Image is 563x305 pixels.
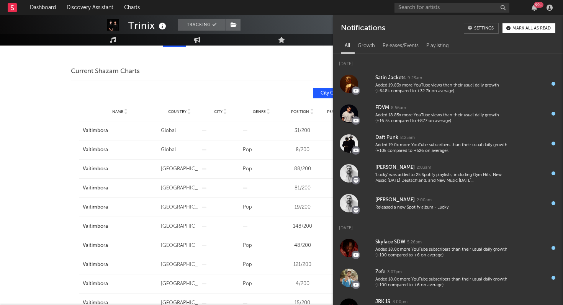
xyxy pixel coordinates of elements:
[387,269,402,275] div: 3:07pm
[333,218,563,233] div: [DATE]
[161,242,198,250] div: [GEOGRAPHIC_DATA]
[284,204,321,211] div: 19 / 200
[253,109,266,114] span: Genre
[341,39,354,52] div: All
[243,204,280,211] div: Pop
[83,165,157,173] a: Vaitimbora
[291,109,309,114] span: Position
[83,280,157,288] a: Vaitimbora
[161,223,198,230] div: [GEOGRAPHIC_DATA]
[243,242,280,250] div: Pop
[83,127,157,135] a: Vaitimbora
[375,277,510,289] div: Added 18.0x more YouTube subscribers than their usual daily growth (+100 compared to +6 on average).
[284,242,321,250] div: 48 / 200
[161,184,198,192] div: [GEOGRAPHIC_DATA]
[243,146,280,154] div: Pop
[464,23,499,34] a: Settings
[532,5,537,11] button: 99+
[214,109,223,114] span: City
[512,26,551,31] div: Mark all as read
[375,83,510,95] div: Added 19.83x more YouTube views than their usual daily growth (+648k compared to +32.7k on average).
[375,133,398,142] div: Daft Punk
[333,263,563,293] a: Zefe3:07pmAdded 18.0x more YouTube subscribers than their usual daily growth (+100 compared to +6...
[325,204,362,211] div: 10
[375,103,389,113] div: FDVM
[375,196,415,205] div: [PERSON_NAME]
[375,172,510,184] div: 'Lucky' was added to 25 Spotify playlists, including Gym Hits, New Music [DATE] Deutschland, and ...
[318,91,354,96] span: City Chart ( 38 )
[83,223,157,230] a: Vaitimbora
[83,204,157,211] a: Vaitimbora
[375,247,510,259] div: Added 18.0x more YouTube subscribers than their usual daily growth (+100 compared to +6 on average).
[284,261,321,269] div: 121 / 200
[354,39,379,52] div: Growth
[325,127,362,135] div: 13
[161,127,198,135] div: Global
[375,142,510,154] div: Added 19.0x more YouTube subscribers than their usual daily growth (+10k compared to +526 on aver...
[325,242,362,250] div: 16
[243,165,280,173] div: Pop
[161,280,198,288] div: [GEOGRAPHIC_DATA]
[333,99,563,129] a: FDVM8:56amAdded 18.85x more YouTube views than their usual daily growth (+16.5k compared to +877 ...
[284,223,321,230] div: 148 / 200
[333,233,563,263] a: Skyface SDW5:26pmAdded 18.0x more YouTube subscribers than their usual daily growth (+100 compare...
[375,205,510,210] div: Released a new Spotify album - Lucky.
[284,127,321,135] div: 31 / 200
[284,146,321,154] div: 8 / 200
[333,129,563,158] a: Daft Punk8:25amAdded 19.0x more YouTube subscribers than their usual daily growth (+10k compared ...
[333,188,563,218] a: [PERSON_NAME]2:00amReleased a new Spotify album - Lucky.
[284,280,321,288] div: 4 / 200
[474,26,494,31] div: Settings
[534,2,543,8] div: 99 +
[313,88,365,98] button: City Chart(38)
[83,184,157,192] a: Vaitimbora
[422,39,453,52] div: Playlisting
[178,19,226,31] button: Tracking
[168,109,187,114] span: Country
[327,109,355,114] span: Peak Position
[161,146,198,154] div: Global
[325,165,362,173] div: 16
[333,158,563,188] a: [PERSON_NAME]2:03am'Lucky' was added to 25 Spotify playlists, including Gym Hits, New Music [DATE...
[243,280,280,288] div: Pop
[112,109,123,114] span: Name
[325,223,362,230] div: 17
[83,242,157,250] a: Vaitimbora
[393,299,408,305] div: 3:00pm
[161,165,198,173] div: [GEOGRAPHIC_DATA]
[325,146,362,154] div: 5
[325,280,362,288] div: 2
[394,3,509,13] input: Search for artists
[341,23,385,34] div: Notifications
[379,39,422,52] div: Releases/Events
[161,261,198,269] div: [GEOGRAPHIC_DATA]
[325,184,362,192] div: 36
[243,261,280,269] div: Pop
[71,67,140,76] span: Current Shazam Charts
[407,240,422,245] div: 5:26pm
[161,204,198,211] div: [GEOGRAPHIC_DATA]
[333,54,563,69] div: [DATE]
[502,23,555,33] button: Mark all as read
[333,69,563,99] a: Satin Jackets9:23amAdded 19.83x more YouTube views than their usual daily growth (+648k compared ...
[417,165,431,171] div: 2:03am
[375,73,406,83] div: Satin Jackets
[83,261,157,269] a: Vaitimbora
[391,105,406,111] div: 8:56am
[408,75,422,81] div: 9:23am
[375,163,415,172] div: [PERSON_NAME]
[375,267,385,277] div: Zefe
[375,238,405,247] div: Skyface SDW
[128,19,168,32] div: Trinix
[284,184,321,192] div: 81 / 200
[417,197,432,203] div: 2:00am
[325,261,362,269] div: 17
